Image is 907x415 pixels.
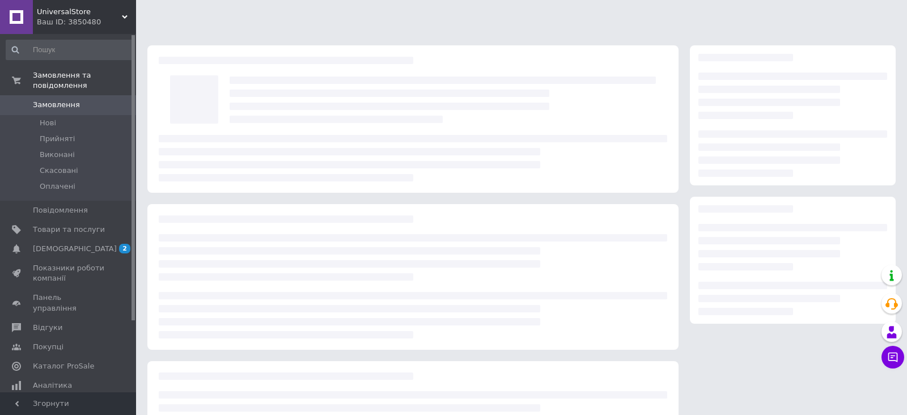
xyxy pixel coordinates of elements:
[33,380,72,391] span: Аналітика
[33,70,136,91] span: Замовлення та повідомлення
[40,150,75,160] span: Виконані
[37,7,122,17] span: UniversalStore
[881,346,904,369] button: Чат з покупцем
[40,181,75,192] span: Оплачені
[40,134,75,144] span: Прийняті
[6,40,134,60] input: Пошук
[33,361,94,371] span: Каталог ProSale
[33,225,105,235] span: Товари та послуги
[33,323,62,333] span: Відгуки
[33,100,80,110] span: Замовлення
[119,244,130,253] span: 2
[40,166,78,176] span: Скасовані
[33,293,105,313] span: Панель управління
[33,205,88,215] span: Повідомлення
[37,17,136,27] div: Ваш ID: 3850480
[33,342,63,352] span: Покупці
[33,263,105,283] span: Показники роботи компанії
[40,118,56,128] span: Нові
[33,244,117,254] span: [DEMOGRAPHIC_DATA]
